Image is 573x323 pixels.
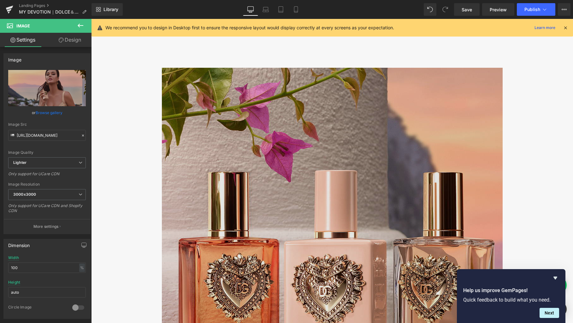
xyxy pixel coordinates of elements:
[552,274,559,282] button: Hide survey
[517,3,555,16] button: Publish
[463,274,559,318] div: Help us improve GemPages!
[36,107,62,118] a: Browse gallery
[4,219,90,234] button: More settings
[288,3,304,16] a: Mobile
[16,23,30,28] span: Image
[103,7,118,12] span: Library
[8,287,86,297] input: auto
[8,150,86,155] div: Image Quality
[8,262,86,273] input: auto
[19,9,80,14] span: MY DEVOTION｜DOLCE＆GABBANA（ドルチェ＆ガッバーナ）
[8,280,20,285] div: Height
[8,109,86,116] div: or
[243,3,258,16] a: Desktop
[558,3,570,16] button: More
[463,287,559,294] h2: Help us improve GemPages!
[8,130,86,141] input: Link
[540,308,559,318] button: Next question
[19,3,92,8] a: Landing Pages
[482,3,514,16] a: Preview
[105,24,394,31] p: We recommend you to design in Desktop first to ensure the responsive layout would display correct...
[8,203,86,217] div: Only support for UCare CDN and Shopify CDN
[33,224,59,229] p: More settings
[79,263,85,272] div: %
[8,305,66,311] div: Circle Image
[439,3,452,16] button: Redo
[490,6,507,13] span: Preview
[258,3,273,16] a: Laptop
[463,297,559,303] p: Quick feedback to build what you need.
[462,6,472,13] span: Save
[8,122,86,127] div: Image Src
[8,239,30,248] div: Dimension
[92,3,123,16] a: New Library
[532,24,558,32] a: Learn more
[8,256,19,260] div: Width
[524,7,540,12] span: Publish
[8,182,86,187] div: Image Resolution
[13,160,27,165] b: Lighter
[273,3,288,16] a: Tablet
[8,171,86,181] div: Only support for UCare CDN
[13,192,36,197] b: 3000x3000
[47,33,93,47] a: Design
[8,54,21,62] div: Image
[424,3,436,16] button: Undo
